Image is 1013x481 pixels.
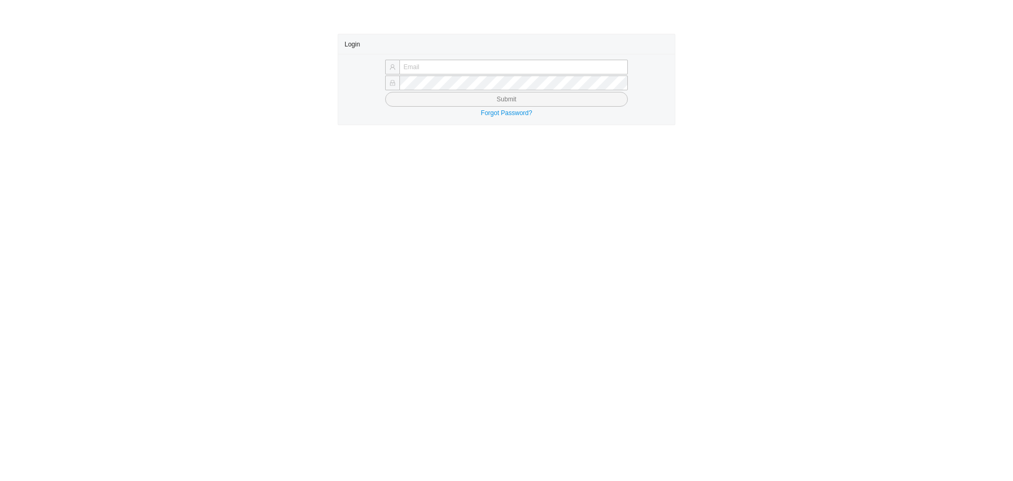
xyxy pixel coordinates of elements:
[345,34,668,54] div: Login
[385,92,628,107] button: Submit
[389,64,396,70] span: user
[389,80,396,86] span: lock
[399,60,628,74] input: Email
[481,109,532,117] a: Forgot Password?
